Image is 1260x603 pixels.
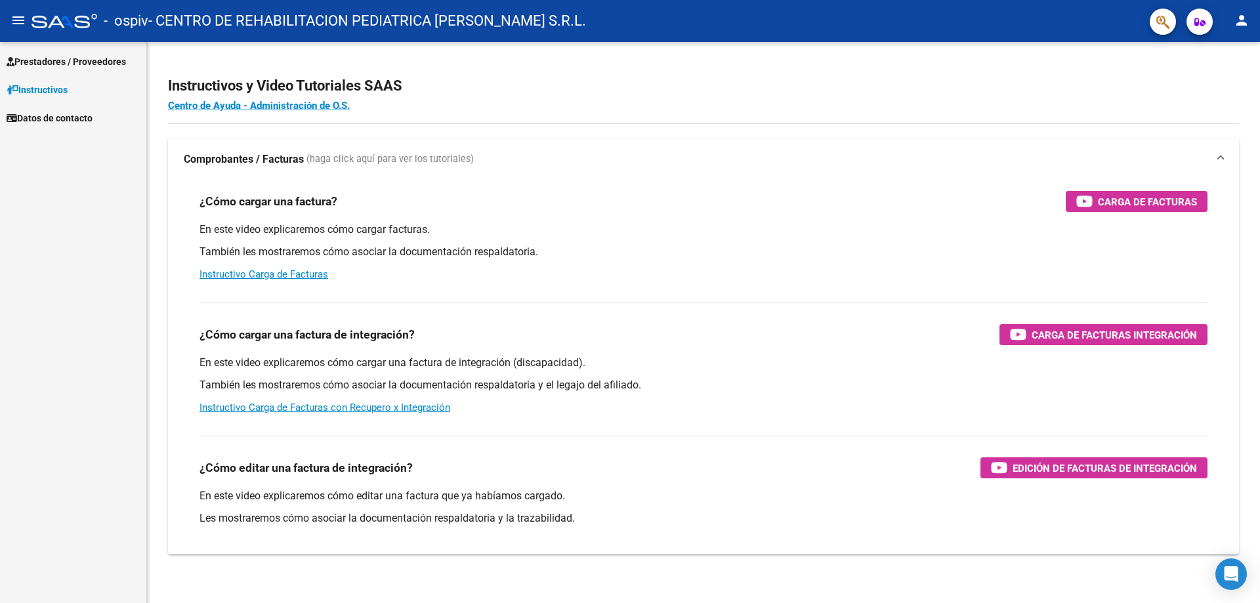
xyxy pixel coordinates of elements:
[184,152,304,167] strong: Comprobantes / Facturas
[999,324,1207,345] button: Carga de Facturas Integración
[199,356,1207,370] p: En este video explicaremos cómo cargar una factura de integración (discapacidad).
[199,192,337,211] h3: ¿Cómo cargar una factura?
[199,245,1207,259] p: También les mostraremos cómo asociar la documentación respaldatoria.
[199,378,1207,392] p: También les mostraremos cómo asociar la documentación respaldatoria y el legajo del afiliado.
[199,325,415,344] h3: ¿Cómo cargar una factura de integración?
[104,7,148,35] span: - ospiv
[199,222,1207,237] p: En este video explicaremos cómo cargar facturas.
[7,111,93,125] span: Datos de contacto
[168,180,1239,554] div: Comprobantes / Facturas (haga click aquí para ver los tutoriales)
[1215,558,1247,590] div: Open Intercom Messenger
[7,54,126,69] span: Prestadores / Proveedores
[199,268,328,280] a: Instructivo Carga de Facturas
[980,457,1207,478] button: Edición de Facturas de integración
[10,12,26,28] mat-icon: menu
[199,511,1207,526] p: Les mostraremos cómo asociar la documentación respaldatoria y la trazabilidad.
[199,459,413,477] h3: ¿Cómo editar una factura de integración?
[168,138,1239,180] mat-expansion-panel-header: Comprobantes / Facturas (haga click aquí para ver los tutoriales)
[1013,460,1197,476] span: Edición de Facturas de integración
[1098,194,1197,210] span: Carga de Facturas
[199,489,1207,503] p: En este video explicaremos cómo editar una factura que ya habíamos cargado.
[1066,191,1207,212] button: Carga de Facturas
[168,100,350,112] a: Centro de Ayuda - Administración de O.S.
[148,7,586,35] span: - CENTRO DE REHABILITACION PEDIATRICA [PERSON_NAME] S.R.L.
[306,152,474,167] span: (haga click aquí para ver los tutoriales)
[1032,327,1197,343] span: Carga de Facturas Integración
[199,402,450,413] a: Instructivo Carga de Facturas con Recupero x Integración
[1234,12,1249,28] mat-icon: person
[168,73,1239,98] h2: Instructivos y Video Tutoriales SAAS
[7,83,68,97] span: Instructivos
